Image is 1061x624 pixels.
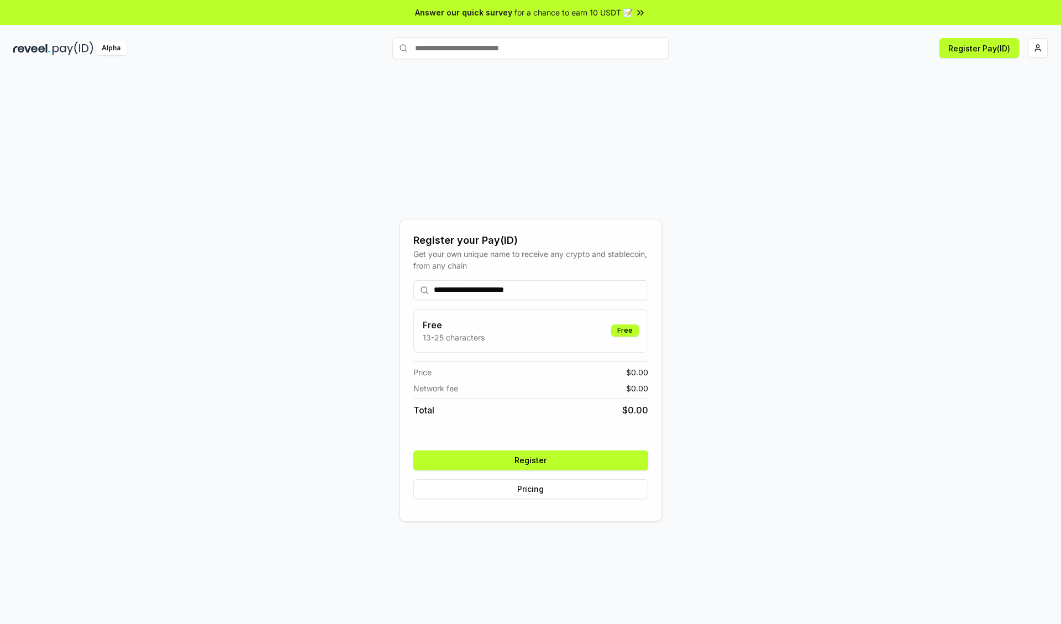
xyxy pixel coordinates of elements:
[626,366,648,378] span: $ 0.00
[423,318,485,332] h3: Free
[514,7,633,18] span: for a chance to earn 10 USDT 📝
[622,403,648,417] span: $ 0.00
[611,324,639,337] div: Free
[415,7,512,18] span: Answer our quick survey
[413,479,648,499] button: Pricing
[413,382,458,394] span: Network fee
[413,450,648,470] button: Register
[413,403,434,417] span: Total
[13,41,50,55] img: reveel_dark
[626,382,648,394] span: $ 0.00
[413,248,648,271] div: Get your own unique name to receive any crypto and stablecoin, from any chain
[52,41,93,55] img: pay_id
[423,332,485,343] p: 13-25 characters
[413,233,648,248] div: Register your Pay(ID)
[96,41,127,55] div: Alpha
[939,38,1019,58] button: Register Pay(ID)
[413,366,432,378] span: Price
